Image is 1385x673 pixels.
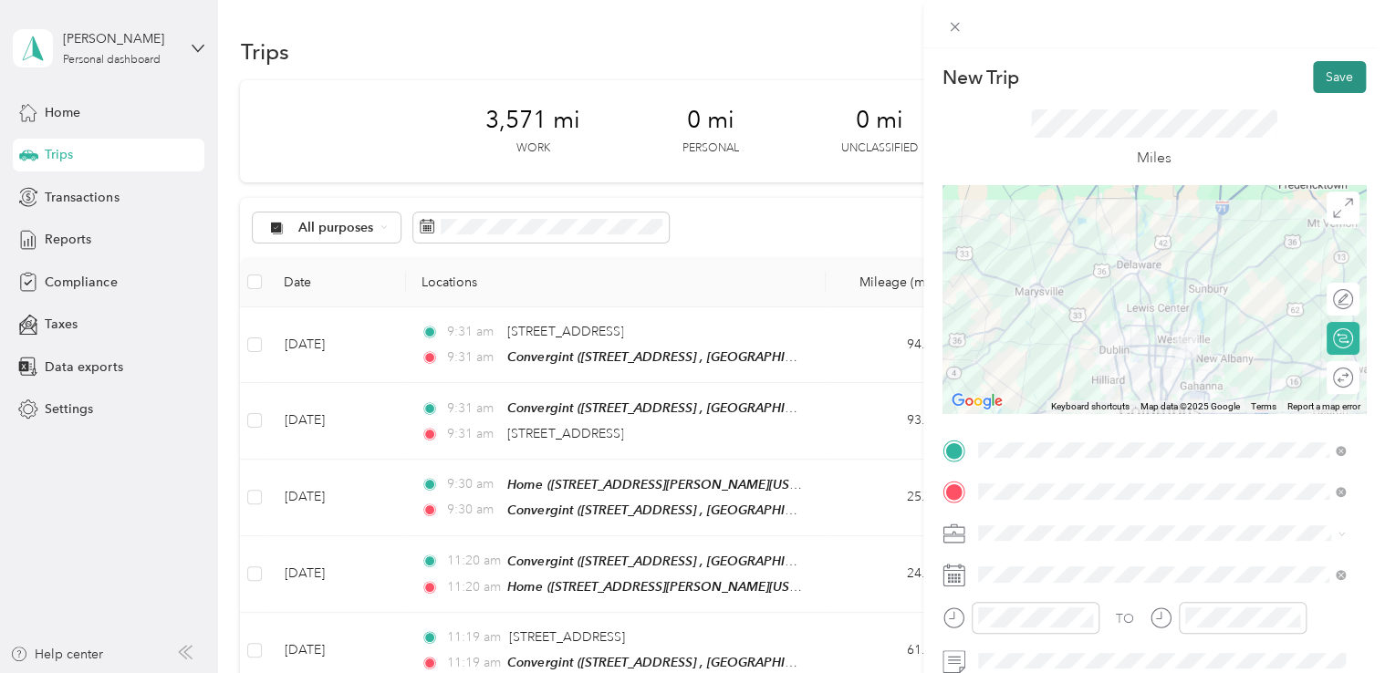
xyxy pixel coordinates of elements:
[1251,401,1276,411] a: Terms (opens in new tab)
[1287,401,1360,411] a: Report a map error
[1051,400,1130,413] button: Keyboard shortcuts
[942,65,1019,90] p: New Trip
[947,389,1007,413] a: Open this area in Google Maps (opens a new window)
[1137,147,1172,170] p: Miles
[1116,609,1134,628] div: TO
[947,389,1007,413] img: Google
[1140,401,1240,411] span: Map data ©2025 Google
[1283,571,1385,673] iframe: Everlance-gr Chat Button Frame
[1313,61,1366,93] button: Save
